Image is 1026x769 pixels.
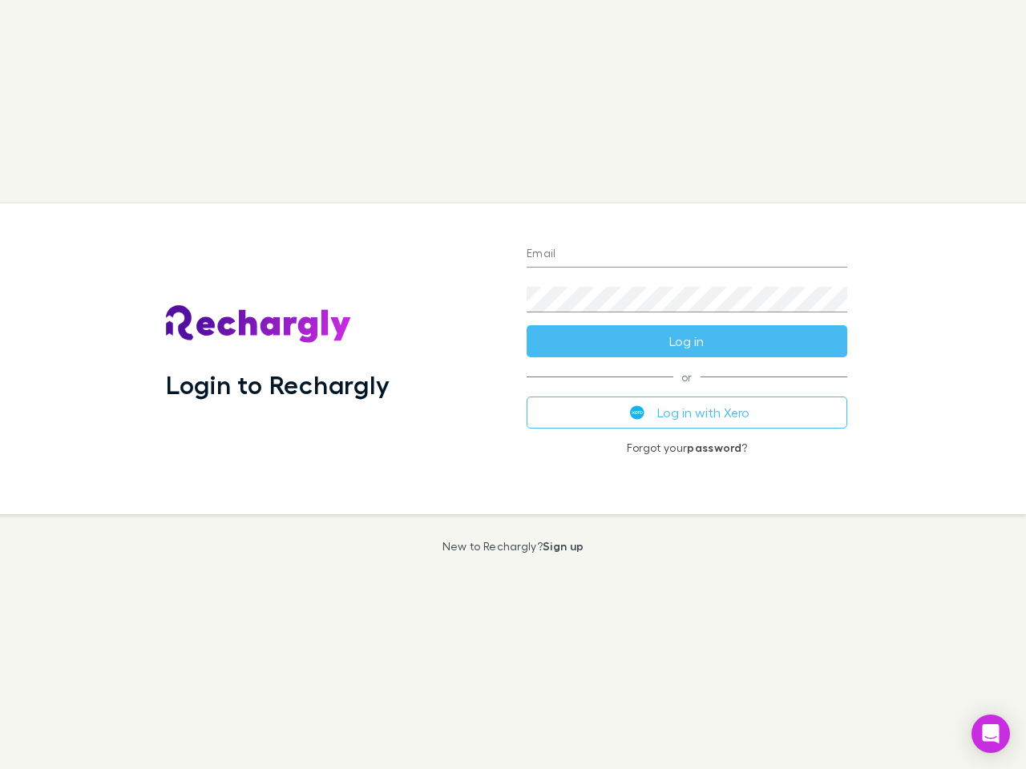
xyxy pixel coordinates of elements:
a: Sign up [543,539,584,553]
p: Forgot your ? [527,441,847,454]
a: password [687,441,741,454]
button: Log in [527,325,847,357]
p: New to Rechargly? [442,540,584,553]
button: Log in with Xero [527,397,847,429]
img: Rechargly's Logo [166,305,352,344]
img: Xero's logo [630,405,644,420]
div: Open Intercom Messenger [971,715,1010,753]
h1: Login to Rechargly [166,369,390,400]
